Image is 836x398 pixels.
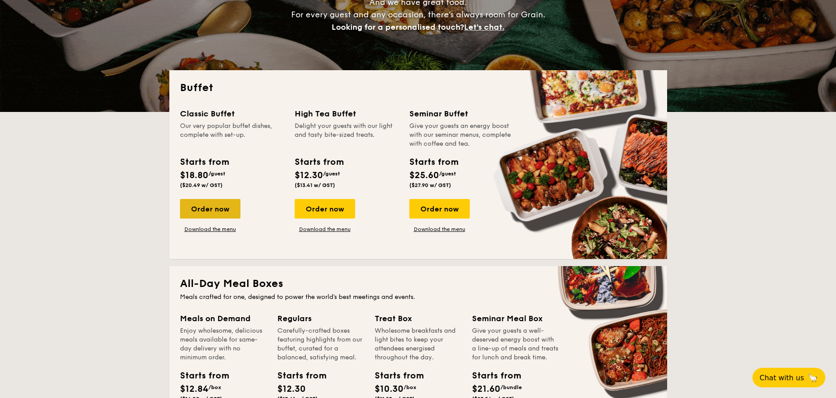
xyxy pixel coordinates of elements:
span: $12.30 [277,384,306,394]
div: Delight your guests with our light and tasty bite-sized treats. [295,122,399,148]
span: $12.84 [180,384,208,394]
span: ($13.41 w/ GST) [295,182,335,188]
span: Let's chat. [464,22,504,32]
div: Starts from [180,369,220,382]
div: Classic Buffet [180,107,284,120]
span: $10.30 [375,384,404,394]
div: Order now [409,199,470,219]
span: /bundle [500,384,522,390]
div: Meals crafted for one, designed to power the world's best meetings and events. [180,293,656,302]
div: Starts from [180,155,228,169]
div: Starts from [472,369,512,382]
a: Download the menu [295,226,355,233]
span: $12.30 [295,170,323,181]
div: Seminar Meal Box [472,312,559,325]
div: Our very popular buffet dishes, complete with set-up. [180,122,284,148]
span: /guest [439,171,456,177]
div: Order now [180,199,240,219]
div: Give your guests a well-deserved energy boost with a line-up of meals and treats for lunch and br... [472,326,559,362]
span: $25.60 [409,170,439,181]
span: /guest [323,171,340,177]
div: Starts from [409,155,458,169]
span: 🦙 [808,373,818,383]
button: Chat with us🦙 [752,368,825,387]
div: Starts from [277,369,317,382]
a: Download the menu [409,226,470,233]
span: /box [208,384,221,390]
div: Starts from [375,369,415,382]
div: Regulars [277,312,364,325]
a: Download the menu [180,226,240,233]
div: Starts from [295,155,343,169]
div: Enjoy wholesome, delicious meals available for same-day delivery with no minimum order. [180,326,267,362]
div: Treat Box [375,312,461,325]
span: Chat with us [760,374,804,382]
div: High Tea Buffet [295,107,399,120]
div: Give your guests an energy boost with our seminar menus, complete with coffee and tea. [409,122,513,148]
div: Seminar Buffet [409,107,513,120]
span: ($20.49 w/ GST) [180,182,223,188]
div: Order now [295,199,355,219]
div: Carefully-crafted boxes featuring highlights from our buffet, curated for a balanced, satisfying ... [277,326,364,362]
span: ($27.90 w/ GST) [409,182,451,188]
div: Meals on Demand [180,312,267,325]
h2: Buffet [180,81,656,95]
div: Wholesome breakfasts and light bites to keep your attendees energised throughout the day. [375,326,461,362]
h2: All-Day Meal Boxes [180,277,656,291]
span: /box [404,384,416,390]
span: $21.60 [472,384,500,394]
span: $18.80 [180,170,208,181]
span: /guest [208,171,225,177]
